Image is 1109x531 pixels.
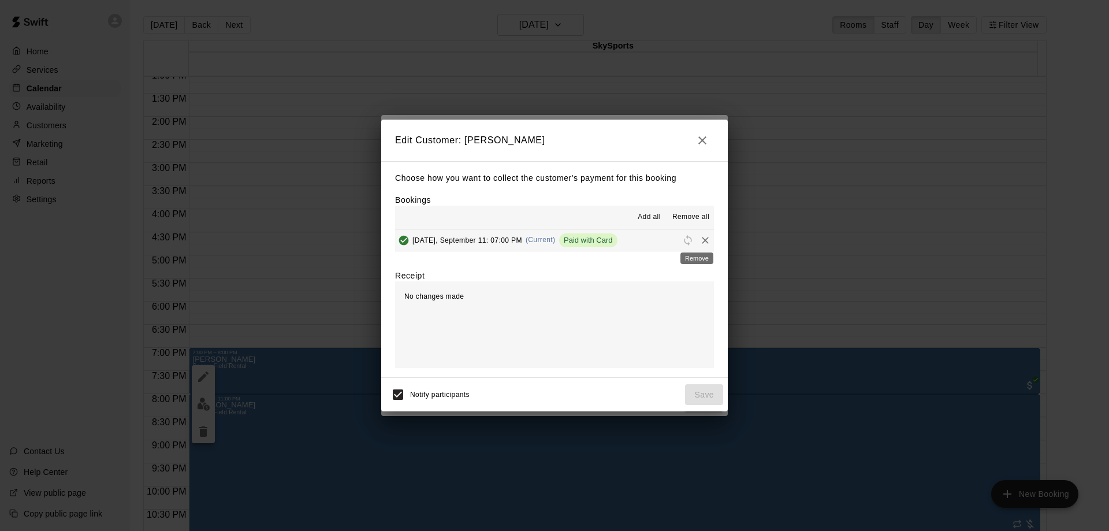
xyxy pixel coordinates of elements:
[697,235,714,244] span: Remove
[395,195,431,205] label: Bookings
[395,270,425,281] label: Receipt
[381,120,728,161] h2: Edit Customer: [PERSON_NAME]
[395,232,412,249] button: Added & Paid
[395,229,714,251] button: Added & Paid[DATE], September 11: 07:00 PM(Current)Paid with CardRescheduleRemove
[559,236,617,244] span: Paid with Card
[680,252,713,264] div: Remove
[404,292,464,300] span: No changes made
[526,236,556,244] span: (Current)
[679,235,697,244] span: Reschedule
[395,171,714,185] p: Choose how you want to collect the customer's payment for this booking
[631,208,668,226] button: Add all
[672,211,709,223] span: Remove all
[410,391,470,399] span: Notify participants
[638,211,661,223] span: Add all
[668,208,714,226] button: Remove all
[412,236,522,244] span: [DATE], September 11: 07:00 PM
